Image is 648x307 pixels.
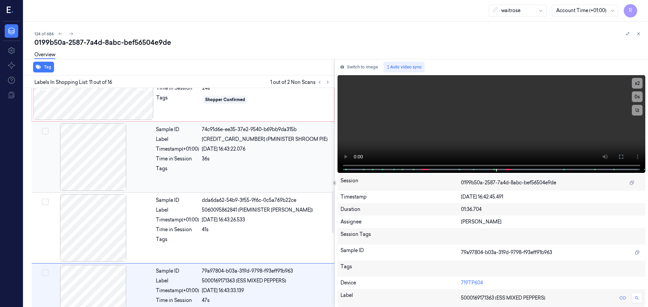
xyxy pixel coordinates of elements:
div: Timestamp [341,193,461,201]
div: 47s [202,297,330,304]
div: Time in Session [156,85,199,92]
button: Tag [33,62,54,72]
span: 0199b50a-2587-7a4d-8abc-bef56504e9de [461,179,556,186]
div: Tags [341,263,461,274]
div: Timestamp (+01:00) [156,146,199,153]
div: [DATE] 16:42:45.491 [461,193,642,201]
div: Timestamp (+01:00) [156,216,199,223]
div: 36s [202,155,330,162]
div: 41s [202,226,330,233]
div: Tags [156,165,199,176]
div: 74c91d6e-ee35-37e2-9540-b69bb9da315b [202,126,330,133]
div: Sample ID [341,247,461,258]
button: 0s [632,91,643,102]
span: 1 out of 2 Non Scans [270,78,332,86]
div: [DATE] 16:43:33.139 [202,287,330,294]
div: Time in Session [156,226,199,233]
div: Sample ID [156,197,199,204]
div: Time in Session [156,297,199,304]
button: Select row [42,198,49,205]
span: 5000169171363 (ESS MIXED PEPPERS) [461,295,545,302]
span: 5060095862841 (PIEMINISTER [PERSON_NAME]) [202,207,313,214]
span: 79a97804-b03a-319d-9798-f93eff91b963 [461,249,552,256]
div: Duration [341,206,461,213]
div: Sample ID [156,126,199,133]
div: Label [156,136,199,143]
button: x2 [632,78,643,89]
div: Assignee [341,218,461,225]
div: Device [341,279,461,286]
div: [PERSON_NAME] [461,218,642,225]
div: Shopper Confirmed [205,97,245,103]
div: 24s [202,85,330,92]
div: Label [156,277,199,284]
div: Label [341,292,461,304]
span: Labels In Shopping List: 11 out of 16 [34,79,112,86]
div: Session Tags [341,231,461,242]
div: Sample ID [156,268,199,275]
button: Select row [42,128,49,134]
div: [DATE] 16:43:22.076 [202,146,330,153]
div: Session [341,177,461,188]
div: [DATE] 16:43:26.533 [202,216,330,223]
button: Auto video sync [383,62,425,72]
div: dda6da62-54b9-3f55-9f6c-0c5a769b22ce [202,197,330,204]
div: Label [156,207,199,214]
button: Switch to image [337,62,381,72]
div: 0199b50a-2587-7a4d-8abc-bef56504e9de [34,38,643,47]
div: 719TP604 [461,279,642,286]
span: [CREDIT_CARD_NUMBER] (PMINISTER SHROOM PIE) [202,136,328,143]
button: R [624,4,637,18]
div: Timestamp (+01:00) [156,287,199,294]
div: 79a97804-b03a-319d-9798-f93eff91b963 [202,268,330,275]
div: Tags [156,236,199,247]
span: 124 of 684 [34,31,54,37]
span: 5000169171363 (ESS MIXED PEPPERS) [202,277,286,284]
div: 01:36.704 [461,206,642,213]
div: Tags [156,94,199,105]
a: Overview [34,51,55,59]
div: Time in Session [156,155,199,162]
button: Select row [42,269,49,276]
